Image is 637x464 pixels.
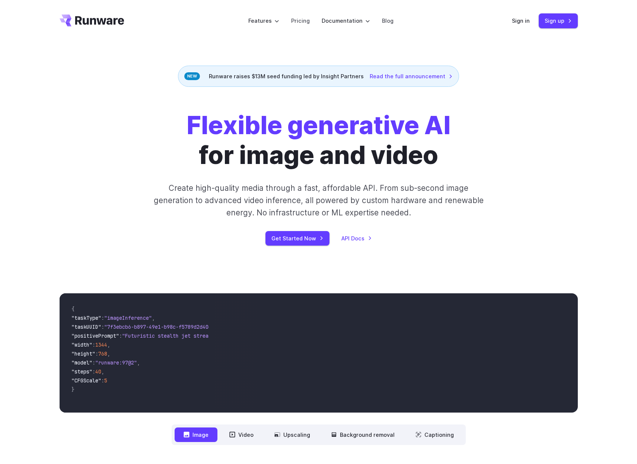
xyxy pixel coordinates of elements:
[60,15,124,26] a: Go to /
[71,332,119,339] span: "positivePrompt"
[265,231,329,246] a: Get Started Now
[71,386,74,393] span: }
[101,315,104,321] span: :
[107,341,110,348] span: ,
[382,16,394,25] a: Blog
[265,427,319,442] button: Upscaling
[104,323,217,330] span: "7f3ebcb6-b897-49e1-b98c-f5789d2d40d7"
[101,377,104,384] span: :
[370,72,453,81] a: Read the full announcement
[92,341,95,348] span: :
[322,427,404,442] button: Background removal
[104,315,152,321] span: "imageInference"
[104,377,107,384] span: 5
[95,359,137,366] span: "runware:97@2"
[71,350,95,357] span: "height"
[71,315,101,321] span: "taskType"
[101,323,104,330] span: :
[95,368,101,375] span: 40
[92,359,95,366] span: :
[291,16,310,25] a: Pricing
[152,315,155,321] span: ,
[71,377,101,384] span: "CFGScale"
[71,323,101,330] span: "taskUUID"
[119,332,122,339] span: :
[95,350,98,357] span: :
[107,350,110,357] span: ,
[187,111,450,170] h1: for image and video
[122,332,393,339] span: "Futuristic stealth jet streaking through a neon-lit cityscape with glowing purple exhaust"
[137,359,140,366] span: ,
[187,110,450,140] strong: Flexible generative AI
[178,66,459,87] div: Runware raises $13M seed funding led by Insight Partners
[539,13,578,28] a: Sign up
[153,182,484,219] p: Create high-quality media through a fast, affordable API. From sub-second image generation to adv...
[341,234,372,243] a: API Docs
[71,368,92,375] span: "steps"
[98,350,107,357] span: 768
[322,16,370,25] label: Documentation
[512,16,530,25] a: Sign in
[71,359,92,366] span: "model"
[220,427,262,442] button: Video
[71,341,92,348] span: "width"
[101,368,104,375] span: ,
[71,306,74,312] span: {
[175,427,217,442] button: Image
[92,368,95,375] span: :
[407,427,463,442] button: Captioning
[248,16,279,25] label: Features
[95,341,107,348] span: 1344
